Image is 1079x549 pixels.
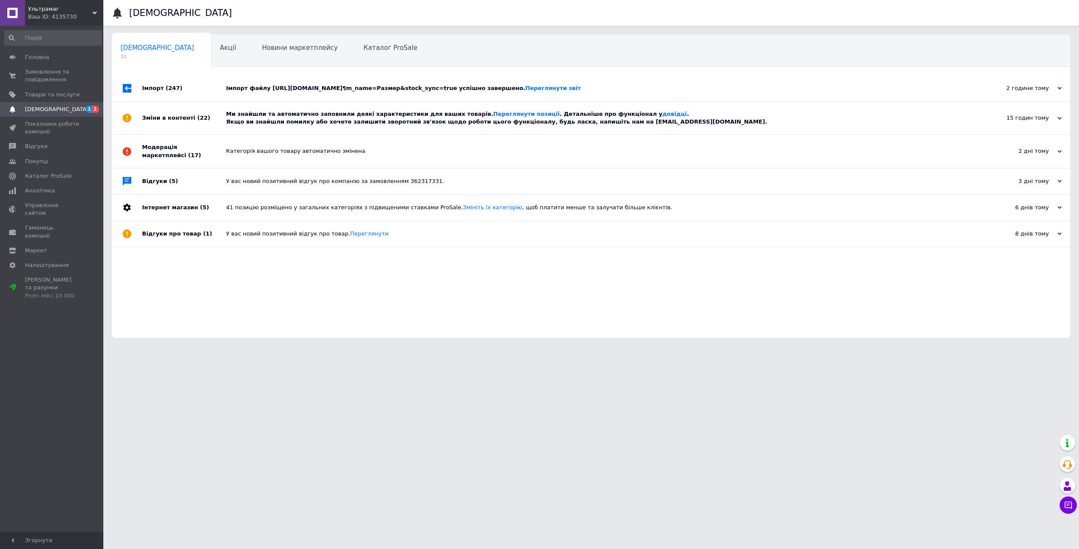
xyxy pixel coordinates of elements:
span: Головна [25,53,49,61]
span: 11 [121,53,194,60]
div: Модерація маркетплейсі [142,135,226,167]
span: Новини маркетплейсу [262,44,338,52]
span: [PERSON_NAME] та рахунки [25,276,80,300]
div: 2 дні тому [976,147,1062,155]
span: 1 [92,105,99,113]
span: Відгуки [25,143,47,150]
div: 8 днів тому [976,230,1062,238]
span: Акції [220,44,236,52]
div: Ваш ID: 4135730 [28,13,103,21]
a: довідці [663,111,687,117]
div: 3 дні тому [976,177,1062,185]
span: Показники роботи компанії [25,120,80,136]
div: 41 позицію розміщено у загальних категоріях з підвищеними ставками ProSale. , щоб платити менше т... [226,204,976,211]
span: 1 [86,105,93,113]
div: Prom мікс 10 000 [25,292,80,300]
span: Каталог ProSale [363,44,417,52]
div: Категорія вашого товару автоматично змінена [226,147,976,155]
span: Ультрамаг [28,5,93,13]
span: (247) [166,85,183,91]
span: (1) [203,230,212,237]
span: (17) [188,152,201,158]
span: (5) [200,204,209,211]
div: Інтернет магазин [142,195,226,220]
span: Покупці [25,158,48,165]
span: Замовлення та повідомлення [25,68,80,84]
div: Імпорт файлу [URL][DOMAIN_NAME]¶m_name=Размер&stock_sync=true успішно завершено. [226,84,976,92]
div: Імпорт [142,75,226,101]
a: Переглянути [350,230,388,237]
span: (5) [169,178,178,184]
span: Товари та послуги [25,91,80,99]
span: Гаманець компанії [25,224,80,239]
span: Маркет [25,247,47,254]
input: Пошук [4,30,102,46]
div: 2 години тому [976,84,1062,92]
div: 15 годин тому [976,114,1062,122]
a: Переглянути позиції [493,111,560,117]
div: Відгуки про товар [142,221,226,247]
span: Управління сайтом [25,202,80,217]
div: 6 днів тому [976,204,1062,211]
div: Відгуки [142,168,226,194]
div: У вас новий позитивний відгук про товар. [226,230,976,238]
span: [DEMOGRAPHIC_DATA] [25,105,89,113]
span: Аналітика [25,187,55,195]
div: Ми знайшли та автоматично заповнили деякі характеристики для ваших товарів. . Детальніше про функ... [226,110,976,126]
span: Налаштування [25,261,69,269]
h1: [DEMOGRAPHIC_DATA] [129,8,232,18]
span: Каталог ProSale [25,172,71,180]
a: Переглянути звіт [525,85,581,91]
div: Зміни в контенті [142,102,226,134]
div: У вас новий позитивний відгук про компанію за замовленням 362317331. [226,177,976,185]
span: (22) [197,115,210,121]
span: [DEMOGRAPHIC_DATA] [121,44,194,52]
button: Чат з покупцем [1060,496,1077,514]
a: Змініть їх категорію [463,204,522,211]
